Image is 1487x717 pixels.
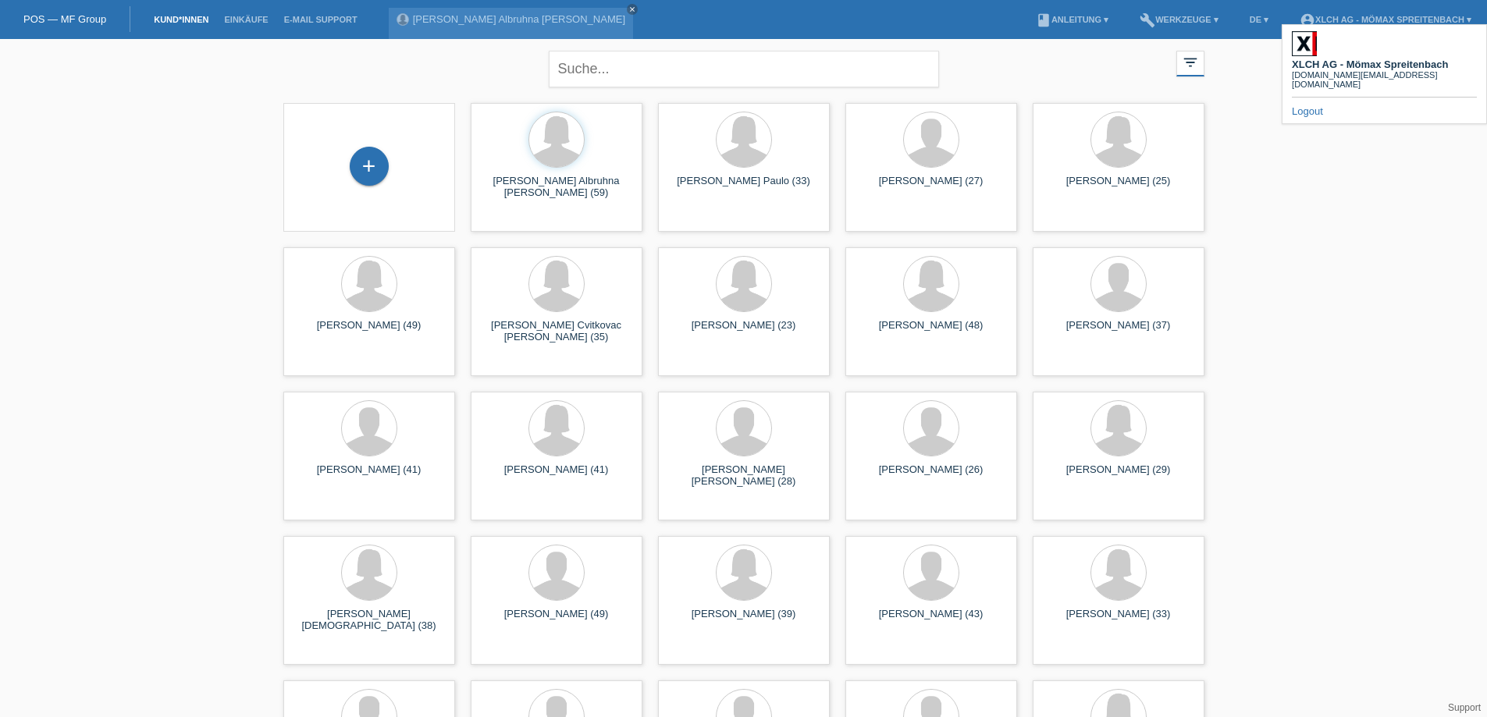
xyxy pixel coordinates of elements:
[1292,15,1479,24] a: account_circleXLCH AG - Mömax Spreitenbach ▾
[858,175,1005,200] div: [PERSON_NAME] (27)
[1132,15,1226,24] a: buildWerkzeuge ▾
[1036,12,1051,28] i: book
[483,319,630,344] div: [PERSON_NAME] Cvitkovac [PERSON_NAME] (35)
[296,463,443,488] div: [PERSON_NAME] (41)
[1045,608,1192,633] div: [PERSON_NAME] (33)
[483,608,630,633] div: [PERSON_NAME] (49)
[627,4,638,15] a: close
[1300,12,1315,28] i: account_circle
[858,608,1005,633] div: [PERSON_NAME] (43)
[671,319,817,344] div: [PERSON_NAME] (23)
[1448,702,1481,713] a: Support
[1045,175,1192,200] div: [PERSON_NAME] (25)
[483,463,630,488] div: [PERSON_NAME] (41)
[671,463,817,488] div: [PERSON_NAME] [PERSON_NAME] (28)
[1292,59,1448,70] b: XLCH AG - Mömax Spreitenbach
[146,15,216,24] a: Kund*innen
[23,13,106,25] a: POS — MF Group
[671,175,817,200] div: [PERSON_NAME] Paulo (33)
[1045,319,1192,344] div: [PERSON_NAME] (37)
[1140,12,1155,28] i: build
[1292,105,1323,117] a: Logout
[1242,15,1276,24] a: DE ▾
[350,153,388,179] div: Kund*in hinzufügen
[483,175,630,200] div: [PERSON_NAME] Albruhna [PERSON_NAME] (59)
[296,608,443,633] div: [PERSON_NAME][DEMOGRAPHIC_DATA] (38)
[216,15,276,24] a: Einkäufe
[1292,70,1477,89] div: [DOMAIN_NAME][EMAIL_ADDRESS][DOMAIN_NAME]
[549,51,939,87] input: Suche...
[858,319,1005,344] div: [PERSON_NAME] (48)
[1292,31,1317,56] img: 46423_square.png
[413,13,625,25] a: [PERSON_NAME] Albruhna [PERSON_NAME]
[671,608,817,633] div: [PERSON_NAME] (39)
[628,5,636,13] i: close
[296,319,443,344] div: [PERSON_NAME] (49)
[1182,54,1199,71] i: filter_list
[1045,463,1192,488] div: [PERSON_NAME] (29)
[1028,15,1116,24] a: bookAnleitung ▾
[858,463,1005,488] div: [PERSON_NAME] (26)
[276,15,365,24] a: E-Mail Support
